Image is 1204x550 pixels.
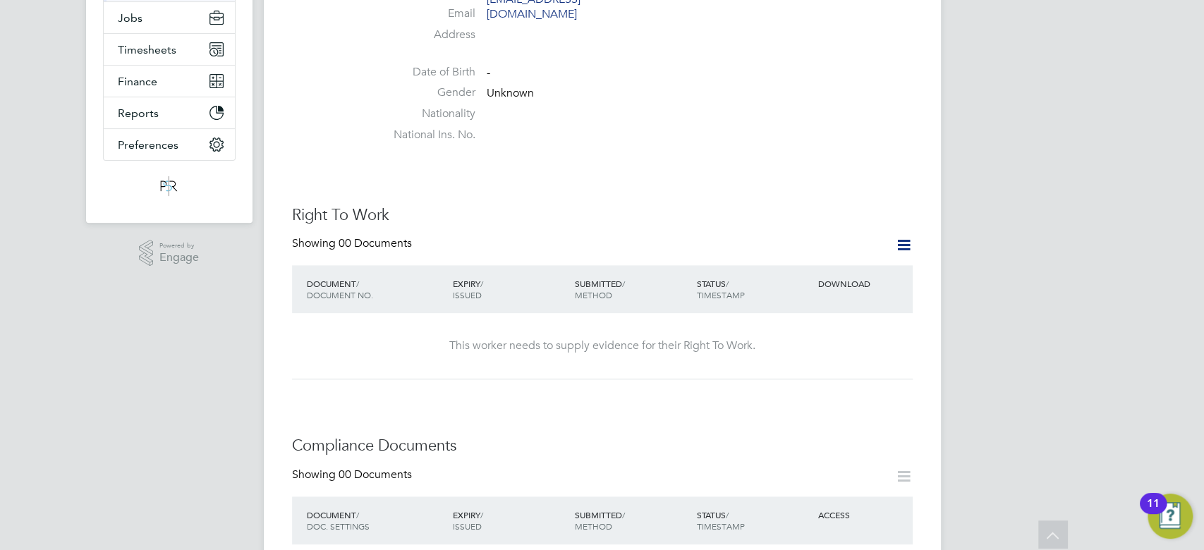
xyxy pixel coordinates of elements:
button: Finance [104,66,235,97]
span: Reports [118,106,159,120]
span: TIMESTAMP [696,289,744,300]
button: Jobs [104,2,235,33]
button: Reports [104,97,235,128]
span: METHOD [575,289,612,300]
div: STATUS [693,271,815,307]
span: Preferences [118,138,178,152]
span: / [480,509,483,520]
img: psrsolutions-logo-retina.png [156,175,181,197]
label: Address [377,28,475,42]
button: Preferences [104,129,235,160]
div: Showing [292,468,415,482]
span: ISSUED [453,520,482,532]
div: 11 [1147,503,1160,522]
a: Go to home page [103,175,236,197]
button: Timesheets [104,34,235,65]
span: / [622,278,625,289]
span: / [725,278,728,289]
button: Open Resource Center, 11 new notifications [1148,494,1193,539]
div: This worker needs to supply evidence for their Right To Work. [306,338,899,353]
div: EXPIRY [449,271,571,307]
div: SUBMITTED [571,502,693,539]
h3: Right To Work [292,205,913,226]
span: / [356,509,359,520]
a: Powered byEngage [139,240,199,267]
div: SUBMITTED [571,271,693,307]
div: ACCESS [815,502,912,527]
span: DOC. SETTINGS [307,520,370,532]
div: Showing [292,236,415,251]
label: Email [377,6,475,21]
span: Unknown [487,87,534,101]
span: / [725,509,728,520]
div: STATUS [693,502,815,539]
span: METHOD [575,520,612,532]
span: Jobs [118,11,142,25]
label: Nationality [377,106,475,121]
div: DOCUMENT [303,502,449,539]
span: 00 Documents [339,236,412,250]
h3: Compliance Documents [292,436,913,456]
label: Gender [377,85,475,100]
span: - [487,66,490,80]
span: / [622,509,625,520]
span: ISSUED [453,289,482,300]
span: Engage [159,252,199,264]
div: EXPIRY [449,502,571,539]
span: TIMESTAMP [696,520,744,532]
span: / [480,278,483,289]
span: DOCUMENT NO. [307,289,373,300]
div: DOWNLOAD [815,271,912,296]
span: Finance [118,75,157,88]
span: Timesheets [118,43,176,56]
span: 00 Documents [339,468,412,482]
span: Powered by [159,240,199,252]
label: Date of Birth [377,65,475,80]
label: National Ins. No. [377,128,475,142]
span: / [356,278,359,289]
div: DOCUMENT [303,271,449,307]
